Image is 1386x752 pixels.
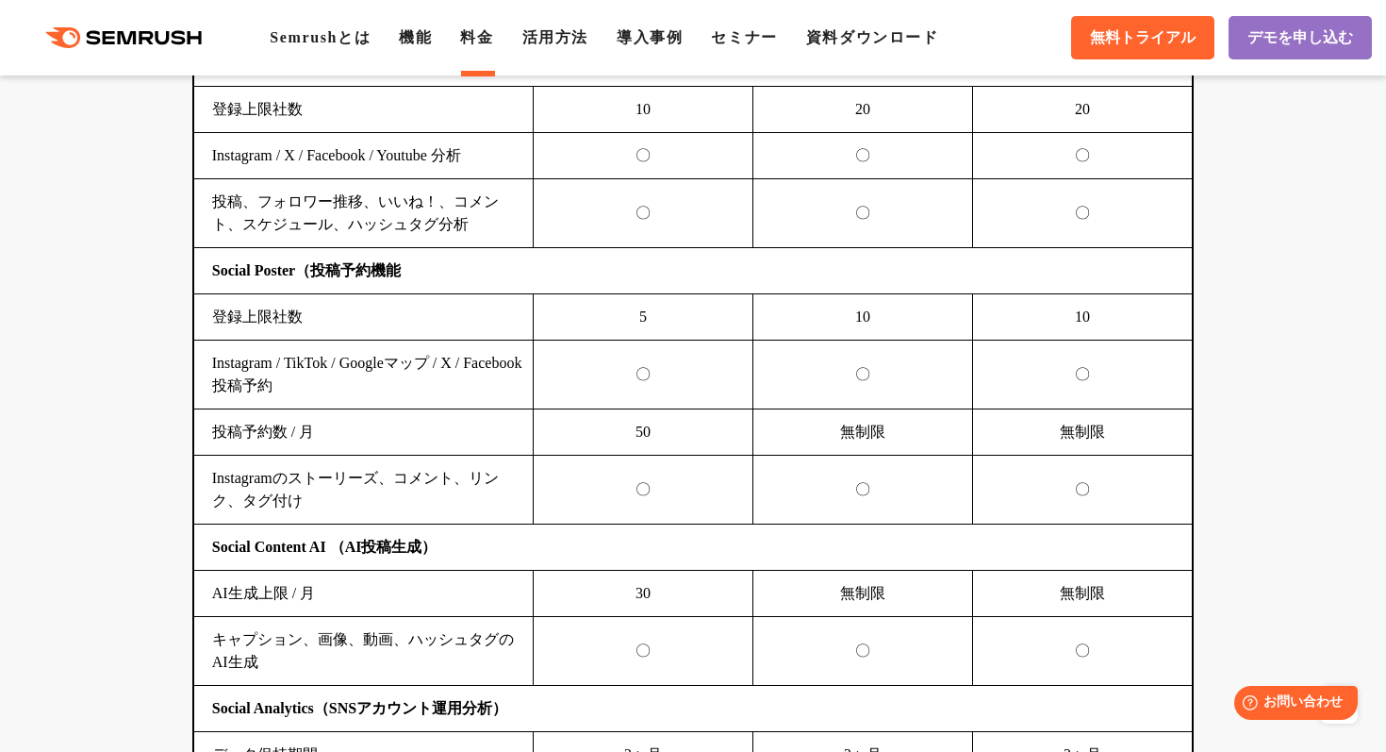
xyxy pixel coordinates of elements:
[753,179,973,248] td: 〇
[972,294,1192,341] td: 10
[534,294,753,341] td: 5
[972,87,1192,133] td: 20
[617,29,683,45] a: 導入事例
[534,409,753,456] td: 50
[711,29,777,45] a: セミナー
[534,341,753,409] td: 〇
[753,617,973,686] td: 〇
[972,133,1192,179] td: 〇
[753,456,973,525] td: 〇
[534,179,753,248] td: 〇
[753,409,973,456] td: 無制限
[753,87,973,133] td: 20
[972,409,1192,456] td: 無制限
[753,133,973,179] td: 〇
[1229,16,1372,59] a: デモを申し込む
[1247,28,1353,48] span: デモを申し込む
[194,617,534,686] td: キャプション、画像、動画、ハッシュタグのAI生成
[1090,28,1196,48] span: 無料トライアル
[1218,678,1365,731] iframe: Help widget launcher
[194,133,534,179] td: Instagram / X / Facebook / Youtube 分析
[753,571,973,617] td: 無制限
[753,341,973,409] td: 〇
[194,456,534,525] td: Instagramのストーリーズ、コメント、リンク、タグ付け
[270,29,371,45] a: Semrushとは
[194,571,534,617] td: AI生成上限 / 月
[1071,16,1214,59] a: 無料トライアル
[212,539,437,555] b: Social Content AI （AI投稿生成）
[399,29,432,45] a: 機能
[460,29,493,45] a: 料金
[194,294,534,341] td: 登録上限社数
[972,341,1192,409] td: 〇
[972,617,1192,686] td: 〇
[534,87,753,133] td: 10
[522,29,588,45] a: 活用方法
[194,179,534,248] td: 投稿、フォロワー推移、いいね！、コメント、スケジュール、ハッシュタグ分析
[972,456,1192,525] td: 〇
[972,571,1192,617] td: 無制限
[534,617,753,686] td: 〇
[194,409,534,456] td: 投稿予約数 / 月
[806,29,939,45] a: 資料ダウンロード
[534,456,753,525] td: 〇
[212,700,507,716] b: Social Analytics（SNSアカウント運用分析）
[194,341,534,409] td: Instagram / TikTok / Googleマップ / X / Facebook 投稿予約
[534,133,753,179] td: 〇
[972,179,1192,248] td: 〇
[753,294,973,341] td: 10
[194,87,534,133] td: 登録上限社数
[212,262,401,278] b: Social Poster（投稿予約機能
[534,571,753,617] td: 30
